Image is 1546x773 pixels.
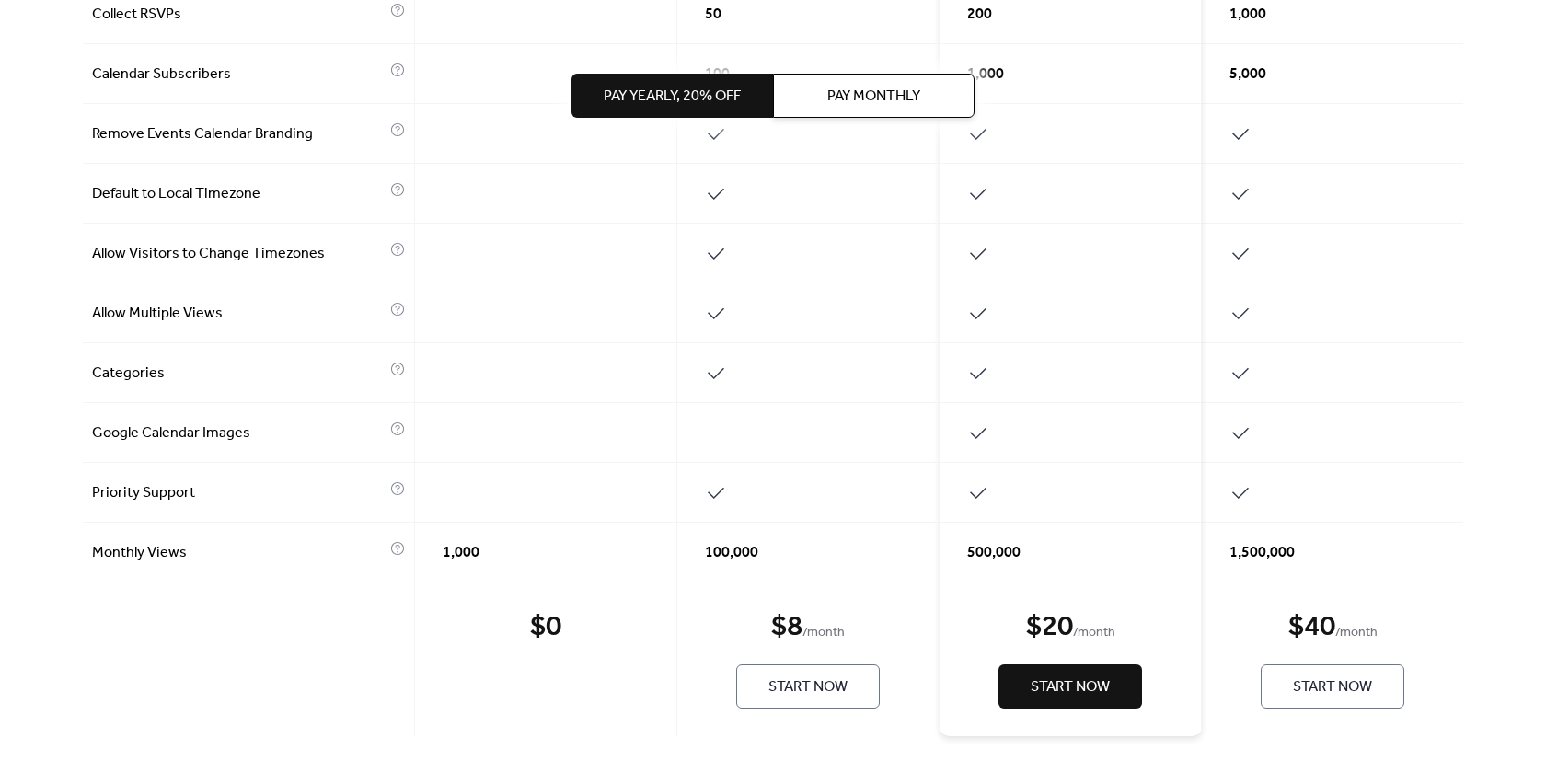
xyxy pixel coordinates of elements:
span: Remove Events Calendar Branding [92,123,386,145]
span: 500,000 [967,542,1021,564]
button: Start Now [1261,664,1404,709]
span: Google Calendar Images [92,422,386,444]
span: Categories [92,363,386,385]
span: Allow Multiple Views [92,303,386,325]
span: Priority Support [92,482,386,504]
span: / month [1073,622,1115,644]
button: Pay Monthly [773,74,975,118]
div: $ 8 [771,609,802,646]
span: 5,000 [1229,63,1266,86]
span: Start Now [768,676,848,698]
div: $ 0 [530,609,561,646]
div: $ 40 [1288,609,1335,646]
span: 1,000 [1229,4,1266,26]
span: Start Now [1293,676,1372,698]
button: Start Now [998,664,1142,709]
span: Monthly Views [92,542,386,564]
span: 200 [967,4,992,26]
span: Calendar Subscribers [92,63,386,86]
button: Pay Yearly, 20% off [571,74,773,118]
div: $ 20 [1026,609,1073,646]
span: 1,000 [443,542,479,564]
button: Start Now [736,664,880,709]
span: Start Now [1031,676,1110,698]
span: Pay Yearly, 20% off [604,86,741,108]
span: Pay Monthly [827,86,920,108]
span: / month [1335,622,1378,644]
span: 1,500,000 [1229,542,1295,564]
span: Default to Local Timezone [92,183,386,205]
span: Collect RSVPs [92,4,386,26]
span: / month [802,622,845,644]
span: 100,000 [705,542,758,564]
span: Allow Visitors to Change Timezones [92,243,386,265]
span: 1,000 [967,63,1004,86]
